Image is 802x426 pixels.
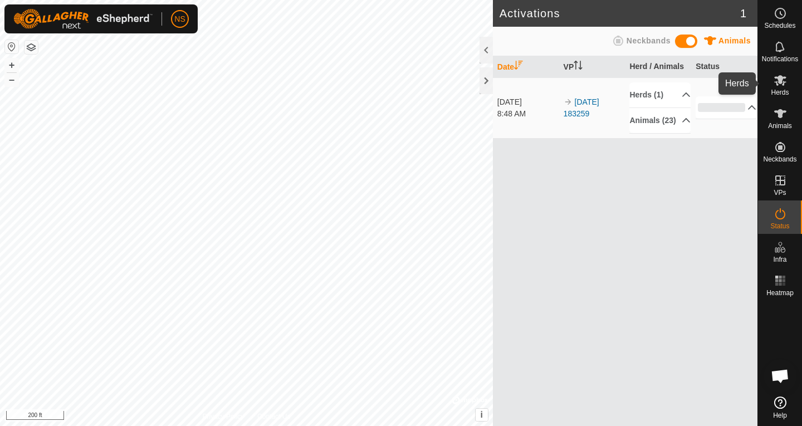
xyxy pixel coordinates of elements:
th: Date [493,56,559,78]
a: Contact Us [257,412,290,422]
img: Gallagher Logo [13,9,153,29]
span: Neckbands [763,156,796,163]
div: 0% [698,103,745,112]
p-sorticon: Activate to sort [514,62,523,71]
h2: Activations [500,7,740,20]
span: Animals [768,123,792,129]
button: + [5,58,18,72]
div: [DATE] [497,96,558,108]
a: Privacy Policy [202,412,244,422]
p-accordion-header: Herds (1) [629,82,690,107]
img: arrow [564,97,573,106]
span: Animals [718,36,751,45]
span: Schedules [764,22,795,29]
div: 8:48 AM [497,108,558,120]
span: Help [773,412,787,419]
p-sorticon: Activate to sort [574,62,583,71]
th: Status [691,56,757,78]
th: VP [559,56,625,78]
p-accordion-header: Animals (23) [629,108,690,133]
button: Map Layers [25,41,38,54]
span: 1 [740,5,746,22]
div: Open chat [764,359,797,393]
span: Notifications [762,56,798,62]
a: Help [758,392,802,423]
span: Status [770,223,789,229]
p-accordion-header: 0% [696,96,756,119]
button: i [476,409,488,421]
th: Herd / Animals [625,56,691,78]
a: [DATE] 183259 [564,97,599,118]
span: Herds [771,89,789,96]
button: – [5,73,18,86]
span: Neckbands [627,36,671,45]
button: Reset Map [5,40,18,53]
span: Infra [773,256,786,263]
span: NS [174,13,185,25]
span: Heatmap [766,290,794,296]
span: VPs [774,189,786,196]
span: i [481,410,483,419]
